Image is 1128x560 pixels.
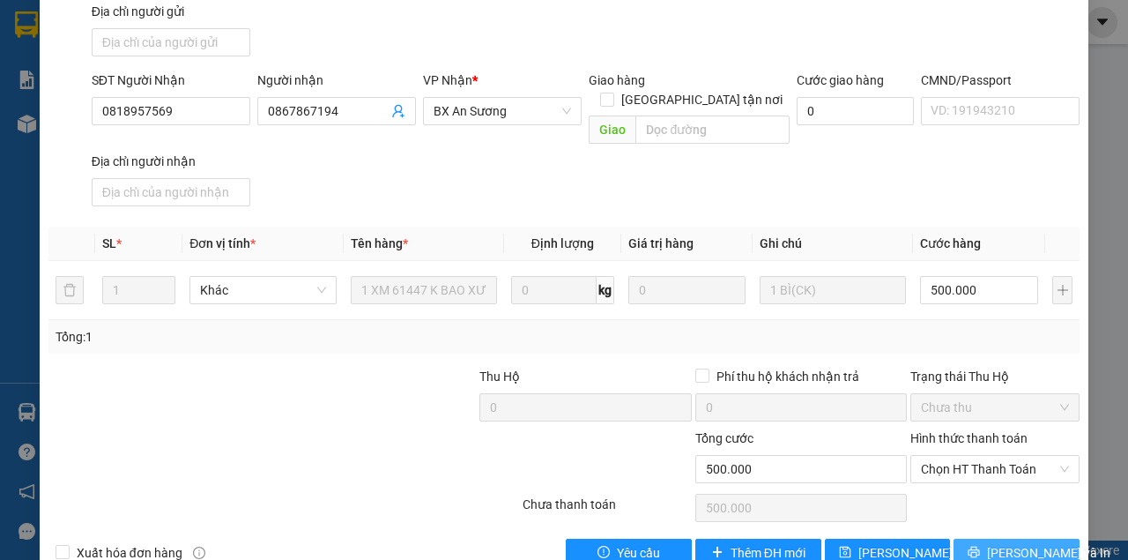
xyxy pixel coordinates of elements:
span: Phí thu hộ khách nhận trả [709,367,866,386]
span: VP Nhận [423,73,472,87]
span: Tổng cước [695,431,753,445]
span: Giá trị hàng [628,236,694,250]
button: plus [1052,276,1072,304]
div: Trạng thái Thu Hộ [910,367,1080,386]
span: BX An Sương [434,98,571,124]
span: info-circle [193,547,205,559]
input: Cước giao hàng [797,97,914,125]
strong: 0901 933 179 [157,86,243,102]
strong: [PERSON_NAME]: [157,49,267,66]
div: Chưa thanh toán [521,495,694,526]
span: printer [968,546,980,560]
input: Ghi Chú [760,276,906,304]
input: Dọc đường [635,116,789,144]
span: Giao [589,116,635,144]
strong: 0931 600 979 [64,58,151,75]
input: 0 [628,276,746,304]
div: Người nhận [257,71,416,90]
strong: 0901 900 568 [157,49,299,83]
span: Giao hàng [589,73,645,87]
th: Ghi chú [753,227,913,261]
label: Hình thức thanh toán [910,431,1028,445]
span: ĐỨC ĐẠT GIA LAI [70,17,241,41]
span: [GEOGRAPHIC_DATA] tận nơi [614,90,790,109]
span: Định lượng [531,236,594,250]
div: CMND/Passport [921,71,1080,90]
div: Tổng: 1 [56,327,437,347]
span: [PERSON_NAME] [93,116,257,140]
span: Cước hàng [920,236,981,250]
div: Địa chỉ người gửi [92,2,250,21]
span: Đơn vị tính [189,236,256,250]
input: Địa chỉ của người nhận [92,178,250,206]
strong: Sài Gòn: [11,58,64,75]
input: VD: Bàn, Ghế [351,276,497,304]
span: kg [597,276,614,304]
label: Cước giao hàng [797,73,884,87]
strong: 0901 936 968 [11,78,98,94]
span: plus [711,546,724,560]
div: SĐT Người Nhận [92,71,250,90]
span: exclamation-circle [597,546,610,560]
span: Tên hàng [351,236,408,250]
span: SL [102,236,116,250]
span: Khác [200,277,325,303]
div: Địa chỉ người nhận [92,152,250,171]
span: VP GỬI: [11,116,88,140]
button: delete [56,276,84,304]
span: Thu Hộ [479,370,520,384]
span: save [839,546,851,560]
span: Chưa thu [921,394,1069,421]
input: Địa chỉ của người gửi [92,28,250,56]
span: user-add [391,104,405,118]
span: Chọn HT Thanh Toán [921,456,1069,482]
